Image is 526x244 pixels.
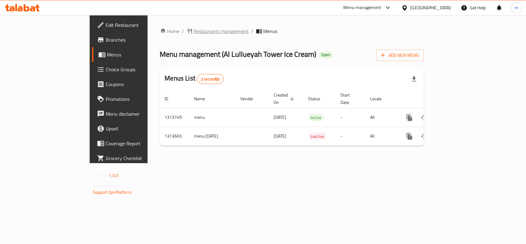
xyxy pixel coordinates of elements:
[190,127,236,146] td: menu [DATE]
[106,21,173,29] span: Edit Restaurant
[106,155,173,162] span: Grocery Checklist
[160,89,466,146] table: enhanced table
[370,95,390,102] span: Locale
[92,121,177,136] a: Upsell
[93,182,121,190] span: Get support on:
[308,133,327,140] div: Inactive
[106,81,173,88] span: Coupons
[92,77,177,92] a: Coupons
[106,95,173,103] span: Promotions
[241,95,262,102] span: Vendor
[308,95,328,102] span: Status
[93,172,108,180] span: Version:
[381,52,419,59] span: Add New Menu
[106,66,173,73] span: Choice Groups
[407,72,422,86] div: Export file
[365,127,397,146] td: All
[274,132,287,140] span: [DATE]
[165,95,177,102] span: ID
[336,127,365,146] td: -
[341,91,358,106] span: Start Date
[92,136,177,151] a: Coverage Report
[187,27,249,35] a: Restaurants management
[397,89,466,108] th: Actions
[106,110,173,118] span: Menu disclaimer
[197,74,224,84] div: Total records count
[160,47,316,61] span: Menu management ( Al Lullueyah Tower Ice Cream )
[182,27,184,35] li: /
[410,4,451,11] div: [GEOGRAPHIC_DATA]
[92,62,177,77] a: Choice Groups
[308,114,324,121] span: Active
[402,129,417,144] button: more
[336,108,365,127] td: -
[165,74,224,84] h2: Menus List
[106,36,173,43] span: Branches
[365,108,397,127] td: All
[93,188,132,196] a: Support.OpsPlatform
[344,4,381,11] div: Menu-management
[417,110,432,125] button: Change Status
[109,172,118,180] span: 1.0.0
[376,50,424,61] button: Add New Menu
[92,47,177,62] a: Menus
[194,95,213,102] span: Name
[402,110,417,125] button: more
[251,27,254,35] li: /
[319,51,333,59] div: Open
[274,91,296,106] span: Created On
[106,125,173,132] span: Upsell
[92,18,177,32] a: Edit Restaurant
[263,27,278,35] span: Menus
[190,108,236,127] td: menu
[274,113,287,121] span: [DATE]
[417,129,432,144] button: Change Status
[92,151,177,166] a: Grocery Checklist
[106,140,173,147] span: Coverage Report
[319,52,333,57] span: Open
[92,106,177,121] a: Menu disclaimer
[92,32,177,47] a: Branches
[194,27,249,35] span: Restaurants management
[107,51,173,58] span: Menus
[160,27,424,35] nav: breadcrumb
[308,133,327,140] span: Inactive
[92,92,177,106] a: Promotions
[197,76,223,82] span: 2 record(s)
[515,4,519,11] span: m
